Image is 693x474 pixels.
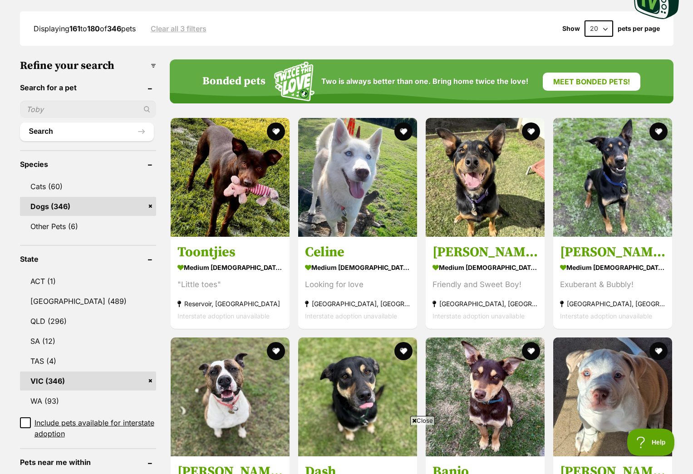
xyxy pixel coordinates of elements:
span: Close [410,416,435,425]
span: Displaying to of pets [34,24,136,33]
span: Interstate adoption unavailable [177,312,270,320]
img: Toontjies - Australian Kelpie Dog [171,118,290,237]
strong: Reservoir, [GEOGRAPHIC_DATA] [177,298,283,310]
strong: 161 [69,24,80,33]
header: State [20,255,156,263]
button: favourite [522,122,540,141]
strong: [GEOGRAPHIC_DATA], [GEOGRAPHIC_DATA] [433,298,538,310]
a: TAS (4) [20,352,156,371]
iframe: Help Scout Beacon - Open [627,429,675,456]
a: [GEOGRAPHIC_DATA] (489) [20,292,156,311]
button: favourite [394,122,413,141]
span: Include pets available for interstate adoption [34,417,156,439]
img: Celine - Siberian Husky Dog [298,118,417,237]
a: Other Pets (6) [20,217,156,236]
span: Interstate adoption unavailable [433,312,525,320]
header: Search for a pet [20,83,156,92]
span: Two is always better than one. Bring home twice the love! [321,77,528,86]
button: favourite [650,122,668,141]
a: Dogs (346) [20,197,156,216]
img: adc.png [129,0,135,7]
button: favourite [394,342,413,360]
a: WA (93) [20,391,156,410]
strong: [GEOGRAPHIC_DATA], [GEOGRAPHIC_DATA] [305,298,410,310]
div: Friendly and Sweet Boy! [433,279,538,291]
span: Interstate adoption unavailable [560,312,652,320]
div: Looking for love [305,279,410,291]
h3: [PERSON_NAME] [560,244,665,261]
label: pets per page [618,25,660,32]
strong: medium [DEMOGRAPHIC_DATA] Dog [560,261,665,274]
a: ACT (1) [20,272,156,291]
a: Clear all 3 filters [151,24,206,33]
a: QLD (296) [20,312,156,331]
header: Pets near me within [20,458,156,466]
img: Peralta - American Staffordshire Terrier Dog [553,337,672,456]
span: Show [562,25,580,32]
button: favourite [267,122,285,141]
iframe: Advertisement [127,429,567,469]
a: [PERSON_NAME] medium [DEMOGRAPHIC_DATA] Dog Exuberant & Bubbly! [GEOGRAPHIC_DATA], [GEOGRAPHIC_DA... [553,237,672,329]
h3: Celine [305,244,410,261]
strong: medium [DEMOGRAPHIC_DATA] Dog [305,261,410,274]
a: SA (12) [20,332,156,351]
img: Squiggle [274,62,315,101]
img: Betty - American Staffordshire Terrier Dog [171,337,290,456]
span: Interstate adoption unavailable [305,312,397,320]
h4: Bonded pets [202,75,265,88]
img: Banjo - Australian Kelpie Dog [426,337,545,456]
button: favourite [650,342,668,360]
strong: medium [DEMOGRAPHIC_DATA] Dog [177,261,283,274]
a: Toontjies medium [DEMOGRAPHIC_DATA] Dog "Little toes" Reservoir, [GEOGRAPHIC_DATA] Interstate ado... [171,237,290,329]
a: VIC (346) [20,371,156,391]
strong: [GEOGRAPHIC_DATA], [GEOGRAPHIC_DATA] [560,298,665,310]
div: Exuberant & Bubbly! [560,279,665,291]
h3: Refine your search [20,59,156,72]
strong: 346 [107,24,121,33]
img: Dash - Australian Kelpie Dog [298,337,417,456]
strong: medium [DEMOGRAPHIC_DATA] Dog [433,261,538,274]
img: Finn - Australian Kelpie Dog [426,118,545,237]
input: Toby [20,101,156,118]
a: [PERSON_NAME] medium [DEMOGRAPHIC_DATA] Dog Friendly and Sweet Boy! [GEOGRAPHIC_DATA], [GEOGRAPHI... [426,237,545,329]
button: Search [20,122,154,141]
button: favourite [267,342,285,360]
a: Meet bonded pets! [543,73,640,91]
header: Species [20,160,156,168]
a: Celine medium [DEMOGRAPHIC_DATA] Dog Looking for love [GEOGRAPHIC_DATA], [GEOGRAPHIC_DATA] Inters... [298,237,417,329]
h3: [PERSON_NAME] [433,244,538,261]
h3: Toontjies [177,244,283,261]
a: Cats (60) [20,177,156,196]
img: Roy - Australian Kelpie Dog [553,118,672,237]
a: Include pets available for interstate adoption [20,417,156,439]
div: "Little toes" [177,279,283,291]
button: favourite [522,342,540,360]
strong: 180 [87,24,100,33]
